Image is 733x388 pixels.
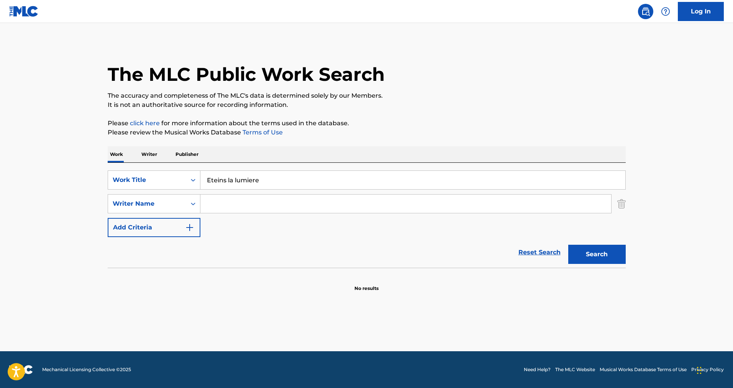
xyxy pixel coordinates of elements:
[658,4,673,19] div: Help
[108,170,626,268] form: Search Form
[173,146,201,162] p: Publisher
[108,100,626,110] p: It is not an authoritative source for recording information.
[108,119,626,128] p: Please for more information about the terms used in the database.
[185,223,194,232] img: 9d2ae6d4665cec9f34b9.svg
[555,366,595,373] a: The MLC Website
[9,365,33,374] img: logo
[108,91,626,100] p: The accuracy and completeness of The MLC's data is determined solely by our Members.
[515,244,564,261] a: Reset Search
[130,120,160,127] a: click here
[641,7,650,16] img: search
[113,199,182,208] div: Writer Name
[568,245,626,264] button: Search
[697,359,702,382] div: Glisser
[661,7,670,16] img: help
[678,2,724,21] a: Log In
[108,146,125,162] p: Work
[617,194,626,213] img: Delete Criterion
[241,129,283,136] a: Terms of Use
[9,6,39,17] img: MLC Logo
[695,351,733,388] div: Widget de chat
[108,128,626,137] p: Please review the Musical Works Database
[695,351,733,388] iframe: Chat Widget
[42,366,131,373] span: Mechanical Licensing Collective © 2025
[139,146,159,162] p: Writer
[354,276,379,292] p: No results
[108,218,200,237] button: Add Criteria
[113,175,182,185] div: Work Title
[638,4,653,19] a: Public Search
[524,366,551,373] a: Need Help?
[600,366,687,373] a: Musical Works Database Terms of Use
[108,63,385,86] h1: The MLC Public Work Search
[691,366,724,373] a: Privacy Policy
